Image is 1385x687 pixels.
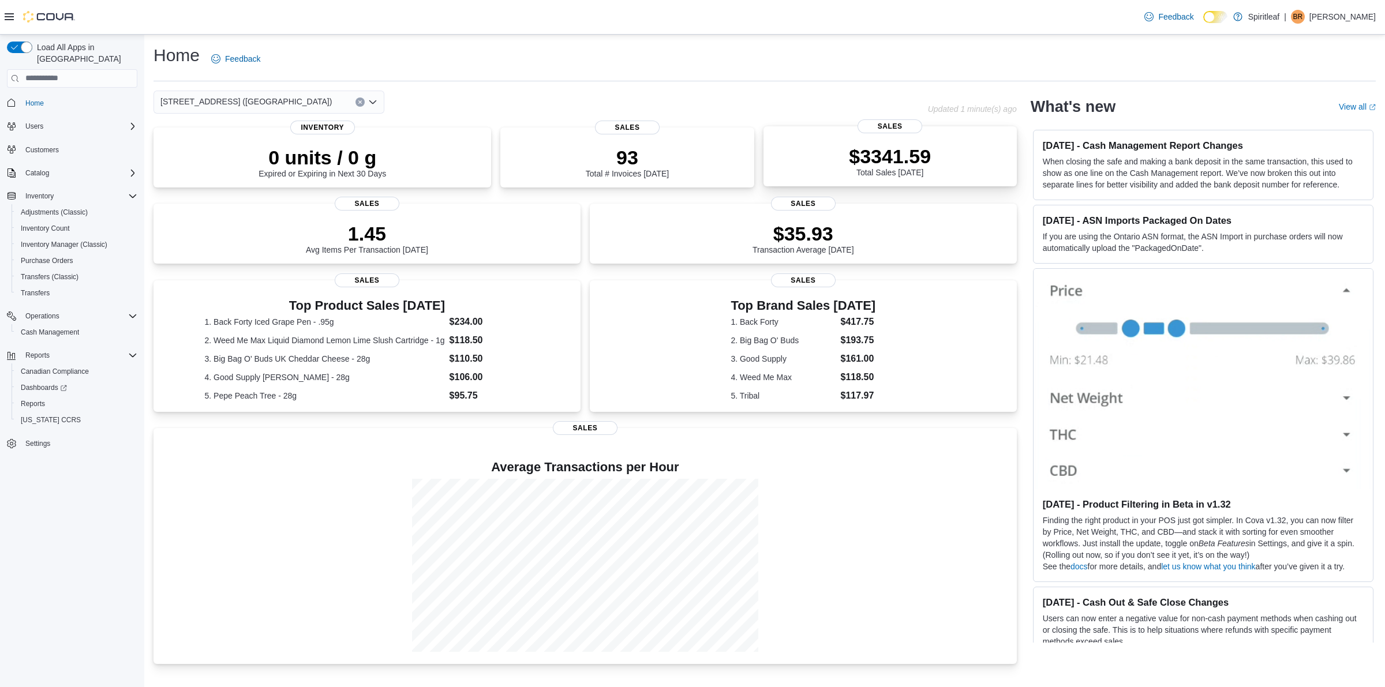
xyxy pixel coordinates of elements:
em: Beta Features [1199,539,1249,548]
span: Inventory Manager (Classic) [16,238,137,251]
button: [US_STATE] CCRS [12,412,142,428]
div: Total # Invoices [DATE] [586,146,669,178]
dd: $118.50 [840,370,875,384]
span: Catalog [25,168,49,178]
button: Inventory Manager (Classic) [12,236,142,253]
span: Canadian Compliance [16,365,137,378]
span: Adjustments (Classic) [16,205,137,219]
span: Sales [335,197,399,211]
span: Reports [21,399,45,408]
p: Users can now enter a negative value for non-cash payment methods when cashing out or closing the... [1043,613,1364,647]
dt: 4. Good Supply [PERSON_NAME] - 28g [205,371,445,383]
nav: Complex example [7,90,137,482]
button: Reports [21,348,54,362]
a: Feedback [1140,5,1198,28]
span: Purchase Orders [16,254,137,268]
p: $35.93 [753,222,854,245]
button: Catalog [21,166,54,180]
button: Purchase Orders [12,253,142,269]
a: Cash Management [16,325,84,339]
a: Customers [21,143,63,157]
dd: $417.75 [840,315,875,329]
p: If you are using the Ontario ASN format, the ASN Import in purchase orders will now automatically... [1043,231,1364,254]
span: Sales [858,119,922,133]
a: Inventory Count [16,222,74,235]
span: Load All Apps in [GEOGRAPHIC_DATA] [32,42,137,65]
a: Canadian Compliance [16,365,93,378]
p: Updated 1 minute(s) ago [928,104,1017,114]
button: Operations [21,309,64,323]
dt: 5. Tribal [731,390,836,401]
button: Catalog [2,165,142,181]
a: Transfers (Classic) [16,270,83,284]
button: Inventory [2,188,142,204]
span: Catalog [21,166,137,180]
button: Customers [2,141,142,158]
span: Dark Mode [1203,23,1204,24]
p: 0 units / 0 g [259,146,386,169]
span: Users [21,119,137,133]
span: Inventory [25,192,54,201]
h3: Top Brand Sales [DATE] [731,299,875,313]
h1: Home [154,44,200,67]
button: Reports [2,347,142,363]
span: Users [25,122,43,131]
span: Operations [25,311,59,321]
p: See the for more details, and after you’ve given it a try. [1043,561,1364,572]
span: Home [21,96,137,110]
input: Dark Mode [1203,11,1227,23]
a: let us know what you think [1161,562,1255,571]
button: Operations [2,308,142,324]
button: Adjustments (Classic) [12,204,142,220]
button: Home [2,95,142,111]
button: Transfers (Classic) [12,269,142,285]
span: BR [1293,10,1303,24]
a: Adjustments (Classic) [16,205,92,219]
p: 93 [586,146,669,169]
a: [US_STATE] CCRS [16,413,85,427]
button: Clear input [355,97,365,107]
div: Avg Items Per Transaction [DATE] [306,222,428,254]
div: Transaction Average [DATE] [753,222,854,254]
span: Inventory Count [16,222,137,235]
span: Cash Management [21,328,79,337]
span: Transfers (Classic) [21,272,78,281]
dd: $118.50 [450,333,530,347]
h3: [DATE] - Cash Out & Safe Close Changes [1043,596,1364,608]
a: Dashboards [12,380,142,396]
button: Transfers [12,285,142,301]
span: Operations [21,309,137,323]
dd: $234.00 [450,315,530,329]
div: Brian R [1291,10,1305,24]
dd: $95.75 [450,389,530,403]
span: Feedback [1158,11,1193,22]
p: Finding the right product in your POS just got simpler. In Cova v1.32, you can now filter by Pric... [1043,515,1364,561]
span: Washington CCRS [16,413,137,427]
svg: External link [1369,104,1376,111]
dd: $106.00 [450,370,530,384]
span: [US_STATE] CCRS [21,415,81,425]
button: Canadian Compliance [12,363,142,380]
h2: What's new [1031,97,1116,116]
button: Settings [2,435,142,452]
span: Inventory Count [21,224,70,233]
div: Total Sales [DATE] [849,145,931,177]
a: Reports [16,397,50,411]
h3: Top Product Sales [DATE] [205,299,530,313]
span: Settings [25,439,50,448]
h3: [DATE] - ASN Imports Packaged On Dates [1043,215,1364,226]
dd: $161.00 [840,352,875,366]
span: Transfers [21,288,50,298]
button: Inventory Count [12,220,142,236]
dt: 1. Back Forty [731,316,836,328]
p: $3341.59 [849,145,931,168]
h4: Average Transactions per Hour [163,460,1008,474]
span: Home [25,99,44,108]
button: Cash Management [12,324,142,340]
span: Settings [21,436,137,451]
a: docs [1070,562,1088,571]
a: View allExternal link [1339,102,1376,111]
button: Open list of options [368,97,377,107]
dd: $110.50 [450,352,530,366]
dt: 2. Weed Me Max Liquid Diamond Lemon Lime Slush Cartridge - 1g [205,335,445,346]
